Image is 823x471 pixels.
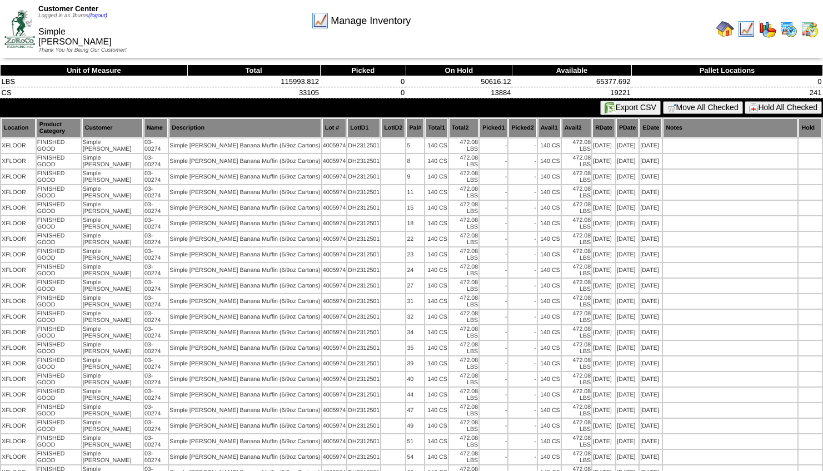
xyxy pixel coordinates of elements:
td: [DATE] [640,138,662,153]
td: Simple [PERSON_NAME] Banana Muffin (6/9oz Cartons) [169,356,321,371]
td: 03-00274 [144,247,168,262]
td: 472.08 LBS [449,138,478,153]
td: [DATE] [640,294,662,309]
td: 472.08 LBS [449,201,478,215]
td: Simple [PERSON_NAME] [82,247,143,262]
img: home.gif [716,20,734,38]
td: FINISHED GOOD [37,138,81,153]
td: XFLOOR [1,138,36,153]
td: 15 [406,201,424,215]
td: Simple [PERSON_NAME] Banana Muffin (6/9oz Cartons) [169,201,321,215]
td: [DATE] [640,216,662,231]
img: excel.gif [605,102,616,113]
td: 140 CS [425,232,448,246]
td: 24 [406,263,424,277]
td: [DATE] [592,341,615,355]
td: [DATE] [592,279,615,293]
td: 472.08 LBS [562,325,591,340]
td: FINISHED GOOD [37,310,81,324]
td: Simple [PERSON_NAME] Banana Muffin (6/9oz Cartons) [169,247,321,262]
td: Simple [PERSON_NAME] [82,263,143,277]
td: [DATE] [616,247,639,262]
td: - [480,294,507,309]
td: XFLOOR [1,341,36,355]
th: Picked1 [480,118,507,137]
th: Avail1 [538,118,561,137]
td: [DATE] [616,341,639,355]
td: XFLOOR [1,325,36,340]
th: Available [512,65,631,76]
th: Lot # [322,118,347,137]
td: 8 [406,154,424,168]
img: ZoRoCo_Logo(Green%26Foil)%20jpg.webp [4,10,35,47]
td: - [480,201,507,215]
td: XFLOOR [1,247,36,262]
td: Simple [PERSON_NAME] [82,201,143,215]
td: [DATE] [616,154,639,168]
span: Simple [PERSON_NAME] [38,27,112,47]
td: 140 CS [425,341,448,355]
span: Manage Inventory [331,15,411,27]
td: Simple [PERSON_NAME] [82,154,143,168]
th: Total2 [449,118,478,137]
td: DH2312501 [347,279,380,293]
td: DH2312501 [347,341,380,355]
th: EDate [640,118,662,137]
td: 472.08 LBS [562,232,591,246]
td: DH2312501 [347,216,380,231]
td: DH2312501 [347,154,380,168]
td: XFLOOR [1,216,36,231]
img: calendarprod.gif [780,20,797,38]
td: - [480,170,507,184]
td: 65377.692 [512,76,631,87]
td: Simple [PERSON_NAME] [82,310,143,324]
td: [DATE] [640,247,662,262]
td: [DATE] [592,247,615,262]
td: 140 CS [538,279,561,293]
td: - [508,325,536,340]
td: Simple [PERSON_NAME] [82,294,143,309]
td: 140 CS [538,170,561,184]
td: 140 CS [425,154,448,168]
td: 4005974 [322,279,347,293]
td: 03-00274 [144,310,168,324]
td: XFLOOR [1,185,36,200]
td: - [508,154,536,168]
td: Simple [PERSON_NAME] [82,341,143,355]
td: 4005974 [322,294,347,309]
td: 32 [406,310,424,324]
td: 472.08 LBS [562,138,591,153]
td: - [508,247,536,262]
td: 18 [406,216,424,231]
td: 140 CS [538,138,561,153]
th: PDate [616,118,639,137]
td: Simple [PERSON_NAME] Banana Muffin (6/9oz Cartons) [169,325,321,340]
td: 140 CS [538,325,561,340]
td: 472.08 LBS [562,294,591,309]
td: 472.08 LBS [449,154,478,168]
td: XFLOOR [1,201,36,215]
td: FINISHED GOOD [37,170,81,184]
td: 140 CS [425,216,448,231]
td: [DATE] [592,263,615,277]
td: 03-00274 [144,170,168,184]
td: 4005974 [322,185,347,200]
th: Total [187,65,320,76]
img: graph.gif [759,20,776,38]
td: Simple [PERSON_NAME] Banana Muffin (6/9oz Cartons) [169,263,321,277]
td: FINISHED GOOD [37,341,81,355]
td: - [508,216,536,231]
td: 140 CS [425,310,448,324]
td: [DATE] [592,170,615,184]
td: CS [1,87,188,98]
td: 9 [406,170,424,184]
td: DH2312501 [347,201,380,215]
td: 140 CS [538,216,561,231]
th: Unit of Measure [1,65,188,76]
th: Location [1,118,36,137]
td: FINISHED GOOD [37,185,81,200]
td: 472.08 LBS [449,263,478,277]
td: [DATE] [592,310,615,324]
td: Simple [PERSON_NAME] [82,216,143,231]
td: 03-00274 [144,263,168,277]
